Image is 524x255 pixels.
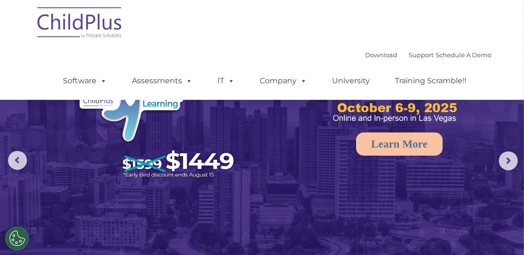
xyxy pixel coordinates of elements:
[365,51,491,59] font: |
[365,51,397,59] a: Download
[53,71,116,90] a: Software
[122,71,202,90] a: Assessments
[33,0,127,48] img: ChildPlus by Procare Solutions
[250,71,316,90] a: Company
[356,132,443,156] a: Learn More
[436,51,491,59] a: Schedule A Demo
[5,227,29,250] button: Cookies Settings
[323,71,379,90] a: University
[208,71,244,90] a: IT
[385,71,476,90] a: Training Scramble!!
[409,51,434,59] a: Support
